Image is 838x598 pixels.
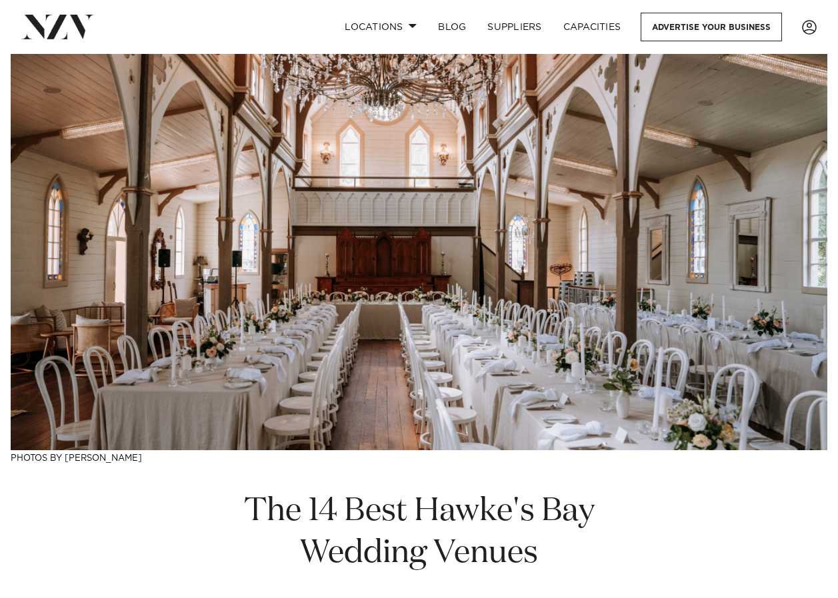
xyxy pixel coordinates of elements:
img: nzv-logo.png [21,15,94,39]
h1: The 14 Best Hawke's Bay Wedding Venues [191,491,647,575]
a: Advertise your business [641,13,782,41]
img: The 14 Best Hawke's Bay Wedding Venues [11,54,827,450]
a: BLOG [427,13,477,41]
a: Photos by [PERSON_NAME] [11,454,142,463]
a: SUPPLIERS [477,13,552,41]
a: Locations [334,13,427,41]
a: Capacities [553,13,632,41]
